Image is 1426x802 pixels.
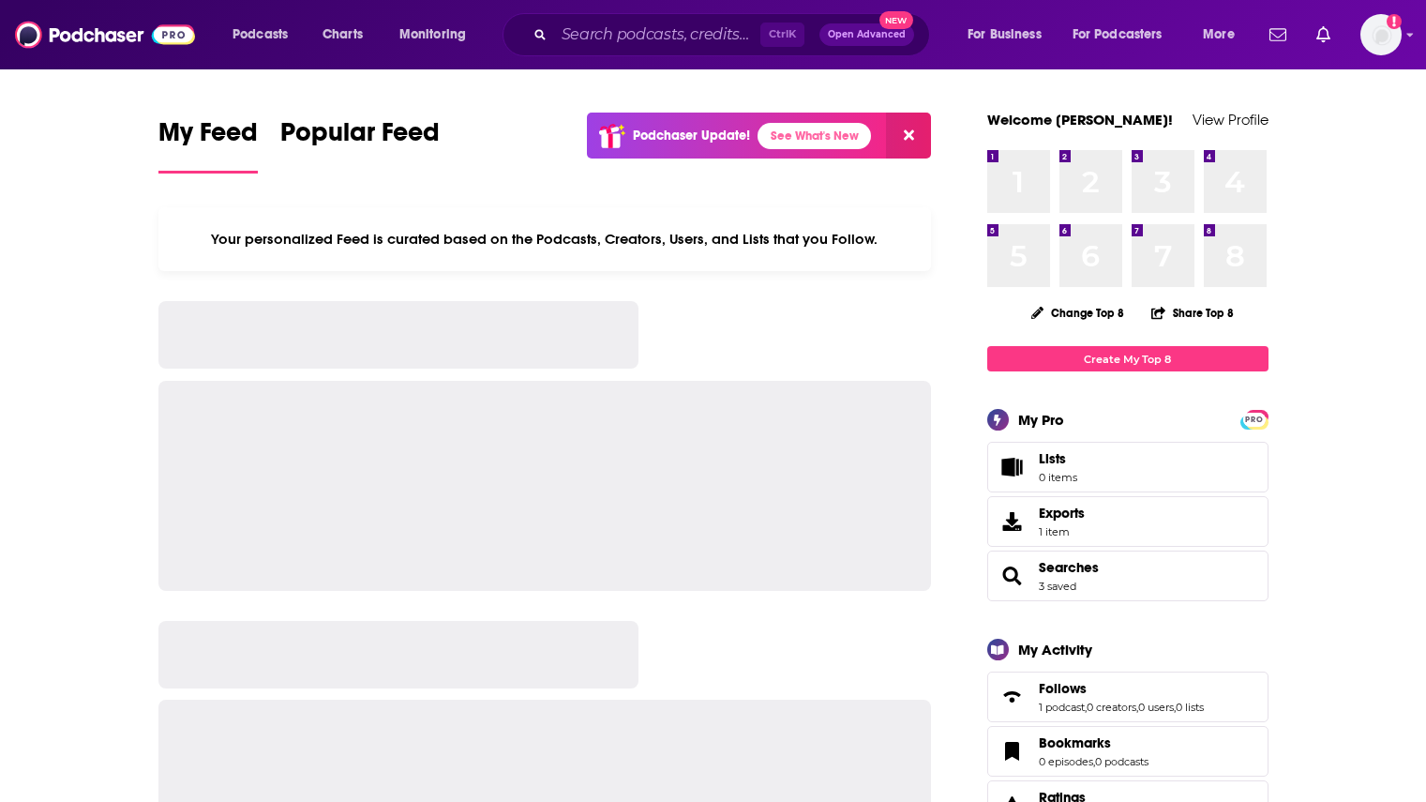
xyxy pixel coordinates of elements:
a: Charts [310,20,374,50]
span: , [1136,701,1138,714]
span: Open Advanced [828,30,906,39]
span: Popular Feed [280,116,440,159]
div: Your personalized Feed is curated based on the Podcasts, Creators, Users, and Lists that you Follow. [158,207,932,271]
span: Bookmarks [1039,734,1111,751]
a: Follows [994,684,1031,710]
span: Bookmarks [987,726,1268,777]
a: Create My Top 8 [987,346,1268,371]
span: , [1093,755,1095,768]
span: 1 item [1039,525,1085,538]
span: , [1085,701,1087,714]
svg: Add a profile image [1387,14,1402,29]
div: My Activity [1018,641,1092,658]
span: 0 items [1039,471,1077,484]
span: More [1203,22,1235,48]
a: See What's New [758,123,871,149]
a: 0 podcasts [1095,755,1148,768]
input: Search podcasts, credits, & more... [554,20,760,50]
a: Welcome [PERSON_NAME]! [987,111,1173,129]
img: User Profile [1360,14,1402,55]
button: Change Top 8 [1020,301,1136,325]
span: , [1174,701,1176,714]
span: Follows [1039,680,1087,697]
a: My Feed [158,116,258,174]
a: Bookmarks [1039,734,1148,751]
button: open menu [219,20,312,50]
a: Show notifications dropdown [1309,19,1338,51]
p: Podchaser Update! [633,128,750,144]
span: Exports [1039,505,1085,522]
img: Podchaser - Follow, Share and Rate Podcasts [15,17,195,53]
a: Show notifications dropdown [1262,19,1294,51]
span: Monitoring [399,22,466,48]
a: 0 episodes [1039,755,1093,768]
span: For Podcasters [1073,22,1163,48]
a: Popular Feed [280,116,440,174]
button: open menu [1060,20,1190,50]
a: 1 podcast [1039,701,1085,714]
a: PRO [1243,412,1266,426]
span: Searches [987,551,1268,601]
span: Charts [323,22,363,48]
button: open menu [954,20,1065,50]
span: For Business [968,22,1042,48]
a: Exports [987,496,1268,547]
button: open menu [386,20,490,50]
a: Searches [1039,559,1099,576]
a: Searches [994,563,1031,589]
a: 0 lists [1176,701,1204,714]
div: Search podcasts, credits, & more... [520,13,948,56]
span: Logged in as cmand-s [1360,14,1402,55]
span: Lists [1039,450,1077,467]
span: My Feed [158,116,258,159]
a: 3 saved [1039,580,1076,593]
a: View Profile [1193,111,1268,129]
button: Share Top 8 [1150,295,1235,331]
a: Follows [1039,680,1204,697]
a: Bookmarks [994,738,1031,764]
button: Open AdvancedNew [819,23,914,46]
a: 0 creators [1087,701,1136,714]
span: Podcasts [233,22,288,48]
span: Lists [994,454,1031,480]
span: Exports [994,508,1031,535]
span: New [879,11,913,29]
span: Lists [1039,450,1066,467]
span: Follows [987,672,1268,722]
span: PRO [1243,413,1266,427]
div: My Pro [1018,411,1064,429]
button: Show profile menu [1360,14,1402,55]
a: Lists [987,442,1268,492]
button: open menu [1190,20,1258,50]
a: 0 users [1138,701,1174,714]
span: Ctrl K [760,23,804,47]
